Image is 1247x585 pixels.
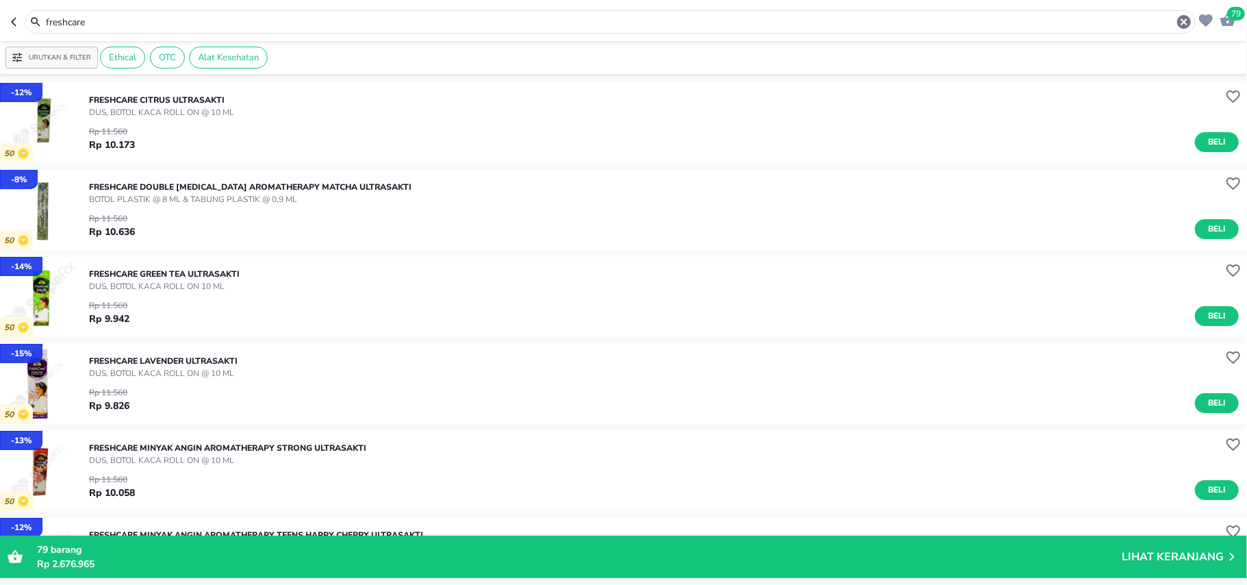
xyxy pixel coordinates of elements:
[11,86,32,99] p: - 12 %
[100,47,145,69] div: Ethical
[5,47,98,69] button: Urutkan & Filter
[89,268,240,280] p: FRESHCARE GREEN TEA Ultrasakti
[151,51,184,64] span: OTC
[45,15,1176,29] input: Cari 4000+ produk di sini
[11,173,27,186] p: - 8 %
[1205,309,1229,323] span: Beli
[4,236,18,246] p: 50
[89,280,240,292] p: DUS, BOTOL KACA ROLL ON 10 ML
[89,212,135,225] p: Rp 11.560
[1205,396,1229,410] span: Beli
[89,473,135,486] p: Rp 11.560
[89,125,135,138] p: Rp 11.560
[1195,306,1239,326] button: Beli
[89,106,234,119] p: DUS, BOTOL KACA ROLL ON @ 10 ML
[190,51,267,64] span: Alat Kesehatan
[89,312,129,326] p: Rp 9.942
[1195,393,1239,413] button: Beli
[1205,483,1229,497] span: Beli
[89,454,366,466] p: DUS, BOTOL KACA ROLL ON @ 10 ML
[11,347,32,360] p: - 15 %
[1227,7,1245,21] span: 79
[29,53,91,63] p: Urutkan & Filter
[89,529,423,541] p: FRESHCARE MINYAK ANGIN AROMATHERAPY TEENS HAPPY CHERRY Ultrasakti
[101,51,144,64] span: Ethical
[1195,132,1239,152] button: Beli
[4,149,18,159] p: 50
[89,94,234,106] p: FRESHCARE CITRUS Ultrasakti
[1205,135,1229,149] span: Beli
[150,47,185,69] div: OTC
[37,543,1122,557] p: barang
[4,410,18,420] p: 50
[89,355,238,367] p: FRESHCARE LAVENDER Ultrasakti
[89,181,412,193] p: FRESHCARE DOUBLE [MEDICAL_DATA] AROMATHERAPY MATCHA Ultrasakti
[89,399,129,413] p: Rp 9.826
[89,386,129,399] p: Rp 11.560
[1216,8,1236,29] button: 79
[89,193,412,206] p: BOTOL PLASTIK @ 8 ML & TABUNG PLASTIK @ 0,9 ML
[37,558,95,571] span: Rp 2.676.965
[89,442,366,454] p: FRESHCARE MINYAK ANGIN AROMATHERAPY STRONG Ultrasakti
[11,434,32,447] p: - 13 %
[1205,222,1229,236] span: Beli
[89,367,238,379] p: DUS, BOTOL KACA ROLL ON @ 10 ML
[4,497,18,507] p: 50
[1195,480,1239,500] button: Beli
[4,323,18,333] p: 50
[89,299,129,312] p: Rp 11.560
[89,138,135,152] p: Rp 10.173
[89,486,135,500] p: Rp 10.058
[1195,219,1239,239] button: Beli
[89,225,135,239] p: Rp 10.636
[11,521,32,534] p: - 12 %
[11,260,32,273] p: - 14 %
[37,543,48,556] span: 79
[189,47,268,69] div: Alat Kesehatan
